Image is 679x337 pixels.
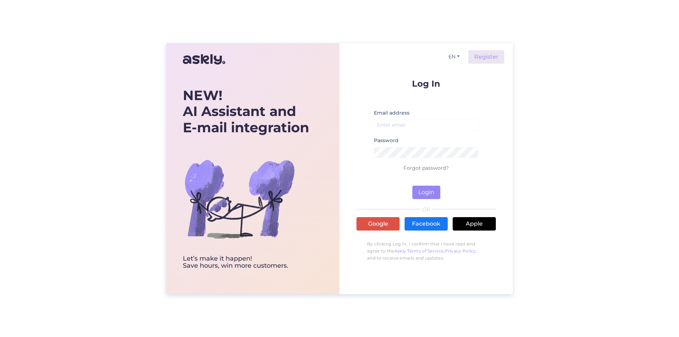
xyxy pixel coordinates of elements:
[412,186,440,199] button: Login
[183,255,309,269] div: Let’s make it happen! Save hours, win more customers.
[183,87,222,104] b: NEW!
[183,51,225,68] img: Askly
[468,50,504,64] a: Register
[453,217,496,231] a: Apple
[446,52,463,62] button: EN
[356,217,400,231] a: Google
[356,237,496,265] p: By clicking Log In, I confirm that I have read and agree to the , , and to receive emails and upd...
[183,87,309,136] div: AI Assistant and E-mail integration
[356,79,496,88] p: Log In
[405,217,448,231] a: Facebook
[374,109,410,117] label: Email address
[374,137,399,144] label: Password
[374,120,478,130] input: Enter email
[404,165,449,171] a: Forgot password?
[394,248,444,254] a: Askly Terms of Service
[421,207,431,212] span: OR
[183,142,296,255] img: bg-askly
[445,248,476,254] a: Privacy Policy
